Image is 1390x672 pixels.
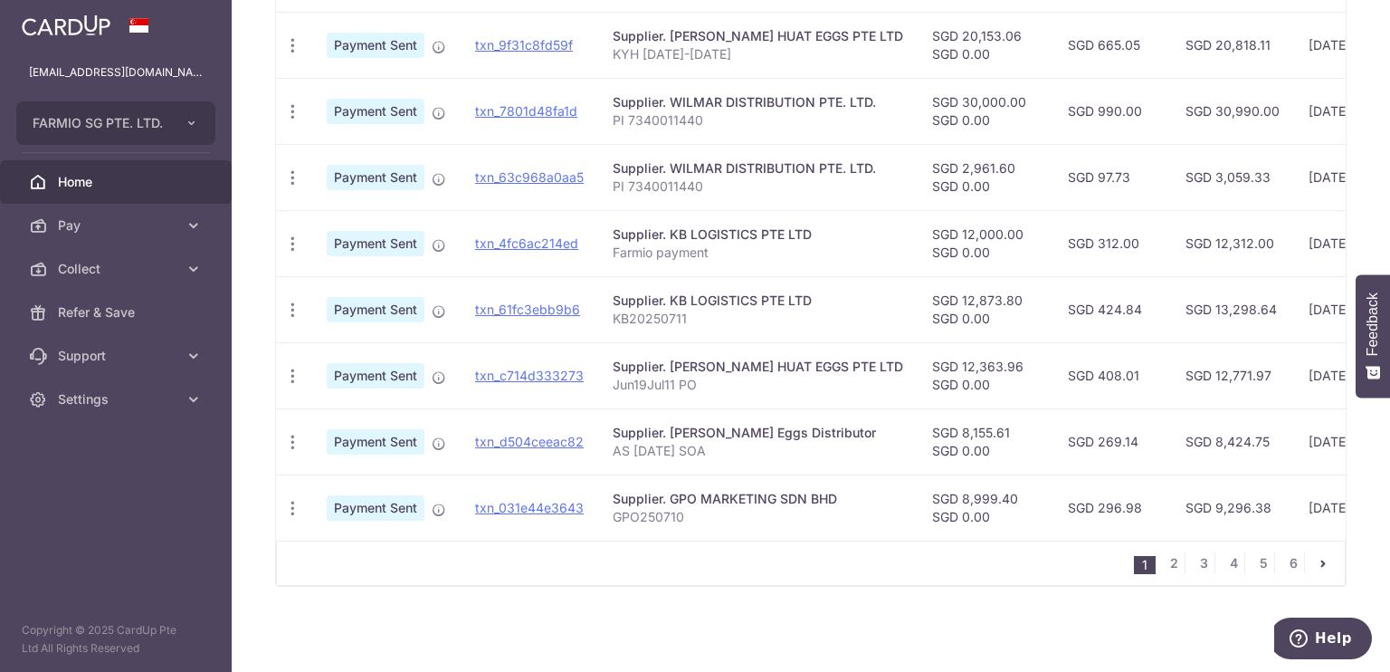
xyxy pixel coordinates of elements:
a: txn_4fc6ac214ed [475,235,578,251]
div: Supplier. WILMAR DISTRIBUTION PTE. LTD. [613,93,903,111]
div: Supplier. [PERSON_NAME] HUAT EGGS PTE LTD [613,358,903,376]
span: Payment Sent [327,165,424,190]
span: Pay [58,216,177,235]
td: SGD 12,873.80 SGD 0.00 [918,276,1053,342]
td: SGD 665.05 [1053,12,1171,78]
span: Settings [58,390,177,408]
td: SGD 12,363.96 SGD 0.00 [918,342,1053,408]
span: FARMIO SG PTE. LTD. [33,114,167,132]
p: Jun19Jul11 PO [613,376,903,394]
p: AS [DATE] SOA [613,442,903,460]
td: SGD 30,000.00 SGD 0.00 [918,78,1053,144]
td: SGD 296.98 [1053,475,1171,541]
button: FARMIO SG PTE. LTD. [16,101,215,145]
span: Payment Sent [327,297,424,322]
li: 1 [1134,556,1156,574]
td: SGD 12,000.00 SGD 0.00 [918,210,1053,276]
div: Supplier. [PERSON_NAME] Eggs Distributor [613,424,903,442]
div: Supplier. KB LOGISTICS PTE LTD [613,292,903,310]
td: SGD 97.73 [1053,144,1171,210]
span: Payment Sent [327,99,424,124]
td: SGD 312.00 [1053,210,1171,276]
span: Payment Sent [327,33,424,58]
span: Refer & Save [58,303,177,322]
td: SGD 8,424.75 [1171,408,1294,475]
td: SGD 8,155.61 SGD 0.00 [918,408,1053,475]
span: Payment Sent [327,429,424,455]
a: 2 [1163,552,1185,574]
span: Support [58,347,177,365]
a: txn_7801d48fa1d [475,103,577,119]
td: SGD 12,771.97 [1171,342,1294,408]
a: txn_031e44e3643 [475,500,584,515]
a: 5 [1252,552,1274,574]
span: Payment Sent [327,495,424,521]
td: SGD 9,296.38 [1171,475,1294,541]
td: SGD 3,059.33 [1171,144,1294,210]
span: Payment Sent [327,231,424,256]
td: SGD 8,999.40 SGD 0.00 [918,475,1053,541]
div: Supplier. [PERSON_NAME] HUAT EGGS PTE LTD [613,27,903,45]
img: CardUp [22,14,110,36]
td: SGD 30,990.00 [1171,78,1294,144]
a: txn_c714d333273 [475,368,584,383]
p: PI 7340011440 [613,111,903,130]
a: 4 [1223,552,1244,574]
p: PI 7340011440 [613,178,903,196]
div: Supplier. GPO MARKETING SDN BHD [613,490,903,508]
a: txn_9f31c8fd59f [475,37,573,53]
a: txn_d504ceeac82 [475,434,584,449]
p: Farmio payment [613,244,903,262]
p: GPO250710 [613,508,903,526]
td: SGD 2,961.60 SGD 0.00 [918,144,1053,210]
td: SGD 408.01 [1053,342,1171,408]
span: Collect [58,260,177,278]
td: SGD 20,818.11 [1171,12,1294,78]
span: Home [58,173,177,191]
td: SGD 424.84 [1053,276,1171,342]
iframe: Opens a widget where you can find more information [1274,618,1372,663]
a: 6 [1282,552,1304,574]
p: [EMAIL_ADDRESS][DOMAIN_NAME] [29,63,203,82]
td: SGD 20,153.06 SGD 0.00 [918,12,1053,78]
td: SGD 990.00 [1053,78,1171,144]
td: SGD 13,298.64 [1171,276,1294,342]
a: txn_61fc3ebb9b6 [475,302,580,317]
nav: pager [1134,542,1345,585]
button: Feedback - Show survey [1356,274,1390,398]
td: SGD 12,312.00 [1171,210,1294,276]
td: SGD 269.14 [1053,408,1171,475]
p: KYH [DATE]-[DATE] [613,45,903,63]
p: KB20250711 [613,310,903,328]
div: Supplier. KB LOGISTICS PTE LTD [613,226,903,244]
a: 3 [1193,552,1214,574]
span: Payment Sent [327,363,424,389]
span: Feedback [1365,293,1381,356]
a: txn_63c968a0aa5 [475,169,584,185]
div: Supplier. WILMAR DISTRIBUTION PTE. LTD. [613,159,903,178]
